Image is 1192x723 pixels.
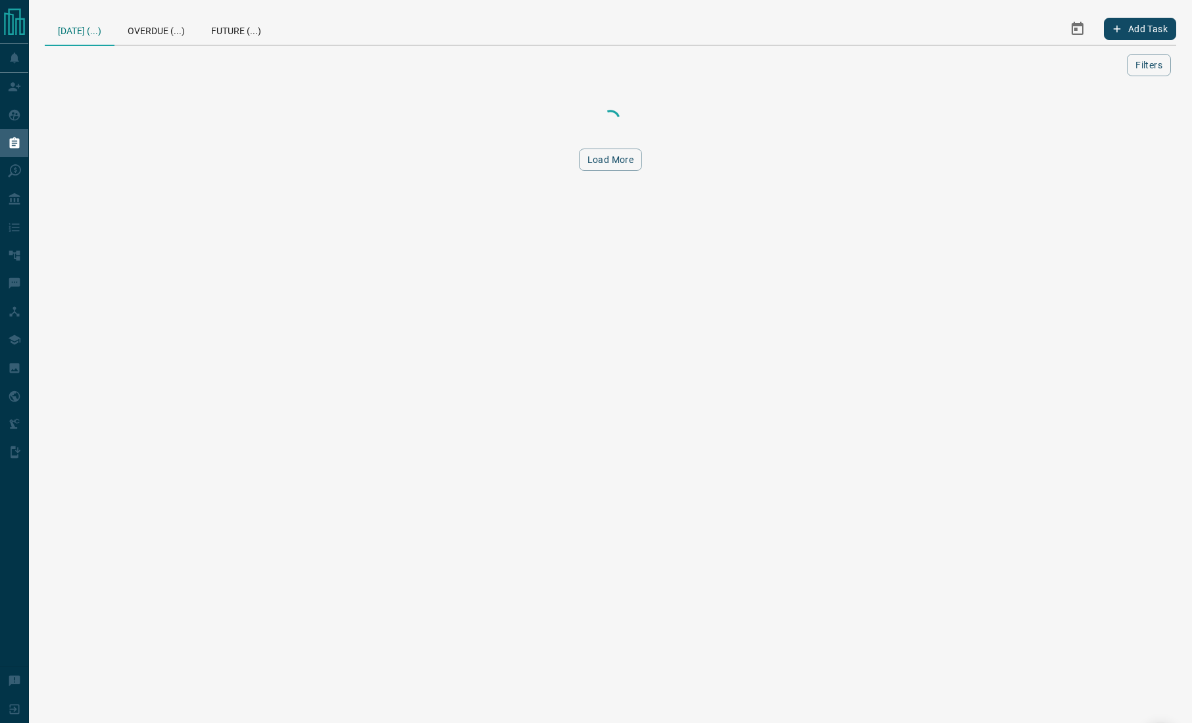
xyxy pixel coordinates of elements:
[579,149,643,171] button: Load More
[1062,13,1093,45] button: Select Date Range
[1127,54,1171,76] button: Filters
[114,13,198,45] div: Overdue (...)
[45,13,114,46] div: [DATE] (...)
[198,13,274,45] div: Future (...)
[545,106,676,133] div: Loading
[1104,18,1176,40] button: Add Task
